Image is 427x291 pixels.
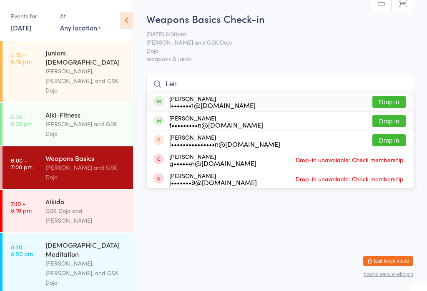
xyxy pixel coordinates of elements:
div: l•••••••1@[DOMAIN_NAME] [169,102,256,108]
div: j•••••••9@[DOMAIN_NAME] [169,179,257,186]
time: 7:10 - 8:10 pm [11,200,32,213]
span: [PERSON_NAME] and GSK Dojo [146,38,401,46]
div: [DEMOGRAPHIC_DATA] Meditation [45,240,126,258]
time: 4:15 - 5:15 pm [11,51,32,65]
h2: Weapons Basics Check-in [146,12,414,25]
span: Dojo [146,46,401,55]
div: [PERSON_NAME] [169,115,263,128]
a: 7:10 -8:10 pmAikidoGSK Dojo and [PERSON_NAME] [3,190,133,232]
button: how to secure with pin [364,271,413,277]
time: 8:20 - 8:50 pm [11,243,33,257]
span: Drop-in unavailable: Check membership [294,173,406,185]
time: 6:00 - 7:00 pm [11,157,33,170]
a: 4:15 -5:15 pmJuniors [DEMOGRAPHIC_DATA][PERSON_NAME], [PERSON_NAME], and GSK Dojo [3,41,133,102]
div: g••••••n@[DOMAIN_NAME] [169,160,256,166]
div: [PERSON_NAME] and GSK Dojo [45,119,126,138]
div: Aikido [45,197,126,206]
div: l•••••••••••••••n@[DOMAIN_NAME] [169,140,280,147]
div: Aiki-Fitness [45,110,126,119]
button: Drop in [372,134,406,146]
div: [PERSON_NAME], [PERSON_NAME], and GSK Dojo [45,258,126,287]
div: [PERSON_NAME] [169,134,280,147]
div: At [60,9,101,23]
a: 6:00 -7:00 pmWeapons Basics[PERSON_NAME] and GSK Dojo [3,146,133,189]
div: GSK Dojo and [PERSON_NAME] [45,206,126,225]
div: [PERSON_NAME] [169,172,257,186]
div: t•••••••••n@[DOMAIN_NAME] [169,121,263,128]
input: Search [146,75,414,94]
button: Drop in [372,115,406,127]
a: 5:30 -6:30 pmAiki-Fitness[PERSON_NAME] and GSK Dojo [3,103,133,145]
a: [DATE] [11,23,31,32]
div: [PERSON_NAME] and GSK Dojo [45,163,126,182]
div: [PERSON_NAME] [169,95,256,108]
div: Any location [60,23,101,32]
span: Weapons & Iaido [146,55,414,63]
div: [PERSON_NAME] [169,153,256,166]
button: Exit kiosk mode [363,256,413,266]
div: Weapons Basics [45,153,126,163]
div: Events for [11,9,52,23]
div: Juniors [DEMOGRAPHIC_DATA] [45,48,126,66]
span: Drop-in unavailable: Check membership [294,153,406,166]
time: 5:30 - 6:30 pm [11,113,33,127]
button: Drop in [372,96,406,108]
span: [DATE] 6:00pm [146,30,401,38]
div: [PERSON_NAME], [PERSON_NAME], and GSK Dojo [45,66,126,95]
